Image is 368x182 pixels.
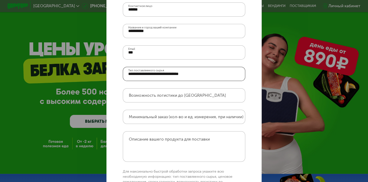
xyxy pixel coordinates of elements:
[129,137,210,142] label: Описание вашего продукта для поставки
[128,26,177,29] label: Название и город вашей компании
[129,115,243,118] label: Минимальный заказ (кол-во и ед. измерения, при наличии)
[129,94,226,97] label: Возможность логистики до [GEOGRAPHIC_DATA]
[128,47,135,50] label: Email
[128,69,164,72] label: Тип поставляемого сырья
[128,5,152,7] label: Контактное лицо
